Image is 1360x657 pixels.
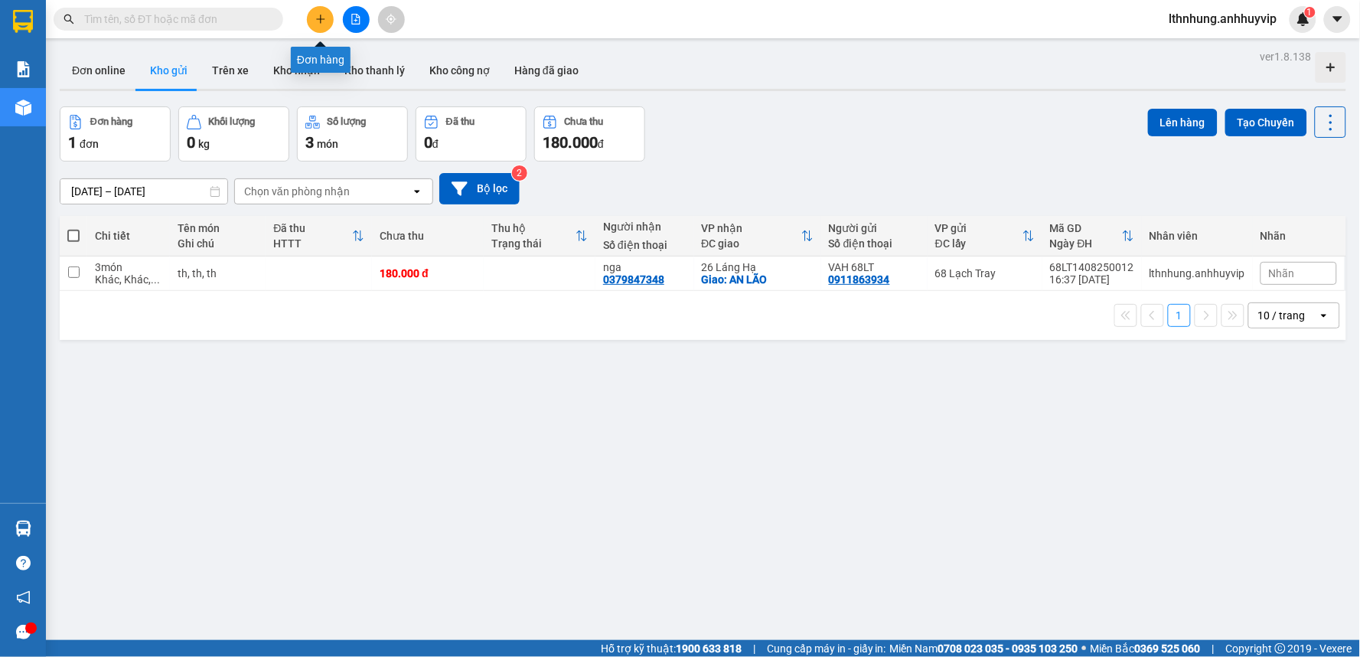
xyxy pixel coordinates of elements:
svg: open [1318,309,1330,322]
button: aim [378,6,405,33]
span: ⚪️ [1082,646,1087,652]
button: Đã thu0đ [416,106,527,162]
th: Toggle SortBy [484,216,595,257]
th: Toggle SortBy [694,216,821,257]
span: Hỗ trợ kỹ thuật: [601,640,742,657]
sup: 1 [1305,7,1316,18]
div: 180.000 đ [380,267,476,279]
img: solution-icon [15,61,31,77]
span: message [16,625,31,639]
button: 1 [1168,304,1191,327]
strong: 0369 525 060 [1135,642,1201,655]
button: Đơn hàng1đơn [60,106,171,162]
img: warehouse-icon [15,521,31,537]
span: Miền Bắc [1091,640,1201,657]
button: Kho gửi [138,52,200,89]
th: Toggle SortBy [928,216,1042,257]
span: món [317,138,338,150]
div: 3 món [95,261,162,273]
button: plus [307,6,334,33]
button: Kho nhận [261,52,332,89]
div: 26 Láng Hạ [702,261,814,273]
div: Trạng thái [491,237,576,250]
div: Đơn hàng [90,116,132,127]
div: VP gửi [935,222,1022,234]
span: plus [315,14,326,25]
img: warehouse-icon [15,100,31,116]
button: Chưa thu180.000đ [534,106,645,162]
span: 0 [424,133,432,152]
div: Nhãn [1261,230,1337,242]
div: Đã thu [446,116,475,127]
div: Tên món [178,222,258,234]
span: Nhãn [1269,267,1295,279]
div: Giao: AN LÃO [702,273,814,286]
div: 68LT1408250012 [1050,261,1134,273]
span: | [1212,640,1215,657]
div: 0379847348 [603,273,664,286]
span: 1 [1307,7,1313,18]
div: ĐC giao [702,237,801,250]
button: Khối lượng0kg [178,106,289,162]
button: caret-down [1324,6,1351,33]
img: icon-new-feature [1296,12,1310,26]
input: Select a date range. [60,179,227,204]
span: Miền Nam [890,640,1078,657]
div: Tạo kho hàng mới [1316,52,1346,83]
div: lthnhung.anhhuyvip [1150,267,1245,279]
input: Tìm tên, số ĐT hoặc mã đơn [84,11,265,28]
svg: open [411,185,423,198]
div: Người gửi [829,222,920,234]
div: Đơn hàng [291,47,351,73]
div: th, th, th [178,267,258,279]
button: Tạo Chuyến [1225,109,1307,136]
div: VAH 68LT [829,261,920,273]
div: nga [603,261,686,273]
sup: 2 [512,165,527,181]
div: Số điện thoại [829,237,920,250]
div: 10 / trang [1258,308,1306,323]
div: ĐC lấy [935,237,1022,250]
button: Số lượng3món [297,106,408,162]
strong: 1900 633 818 [676,642,742,655]
img: logo-vxr [13,10,33,33]
div: Chi tiết [95,230,162,242]
div: Ghi chú [178,237,258,250]
button: Trên xe [200,52,261,89]
button: Hàng đã giao [502,52,591,89]
div: Mã GD [1050,222,1122,234]
span: đ [432,138,439,150]
button: Kho thanh lý [332,52,417,89]
div: Chưa thu [380,230,476,242]
span: 0 [187,133,195,152]
span: Cung cấp máy in - giấy in: [767,640,886,657]
button: file-add [343,6,370,33]
div: Khối lượng [209,116,256,127]
div: HTTT [273,237,352,250]
div: Ngày ĐH [1050,237,1122,250]
span: 180.000 [543,133,598,152]
button: Kho công nợ [417,52,502,89]
span: search [64,14,74,25]
div: Số lượng [328,116,367,127]
span: copyright [1275,643,1286,654]
span: lthnhung.anhhuyvip [1157,9,1290,28]
div: ver 1.8.138 [1261,48,1312,65]
div: Chọn văn phòng nhận [244,184,350,199]
span: notification [16,590,31,605]
div: 0911863934 [829,273,890,286]
span: ... [151,273,160,286]
span: đ [598,138,604,150]
div: Chưa thu [565,116,604,127]
div: Số điện thoại [603,239,686,251]
th: Toggle SortBy [1042,216,1142,257]
div: Khác, Khác, Bất kỳ [95,273,162,286]
strong: 0708 023 035 - 0935 103 250 [938,642,1078,655]
span: question-circle [16,556,31,570]
span: 3 [305,133,314,152]
th: Toggle SortBy [266,216,372,257]
div: Đã thu [273,222,352,234]
span: kg [198,138,210,150]
div: Người nhận [603,221,686,233]
button: Đơn online [60,52,138,89]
